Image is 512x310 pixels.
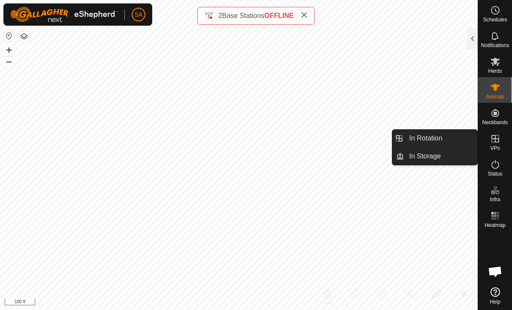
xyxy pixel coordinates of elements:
[404,148,477,165] a: In Storage
[10,7,117,22] img: Gallagher Logo
[490,299,500,304] span: Help
[409,133,442,143] span: In Rotation
[404,130,477,147] a: In Rotation
[205,299,237,307] a: Privacy Policy
[222,12,265,19] span: Base Stations
[4,31,14,41] button: Reset Map
[4,56,14,66] button: –
[218,12,222,19] span: 2
[488,69,502,74] span: Herds
[490,197,500,202] span: Infra
[490,146,500,151] span: VPs
[4,45,14,55] button: +
[478,284,512,308] a: Help
[409,151,441,161] span: In Storage
[392,130,477,147] li: In Rotation
[486,94,504,99] span: Animals
[485,223,506,228] span: Heatmap
[247,299,273,307] a: Contact Us
[135,10,143,19] span: SA
[482,259,508,284] div: Open chat
[482,120,508,125] span: Neckbands
[19,31,29,42] button: Map Layers
[265,12,294,19] span: OFFLINE
[483,17,507,22] span: Schedules
[392,148,477,165] li: In Storage
[481,43,509,48] span: Notifications
[488,171,502,176] span: Status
